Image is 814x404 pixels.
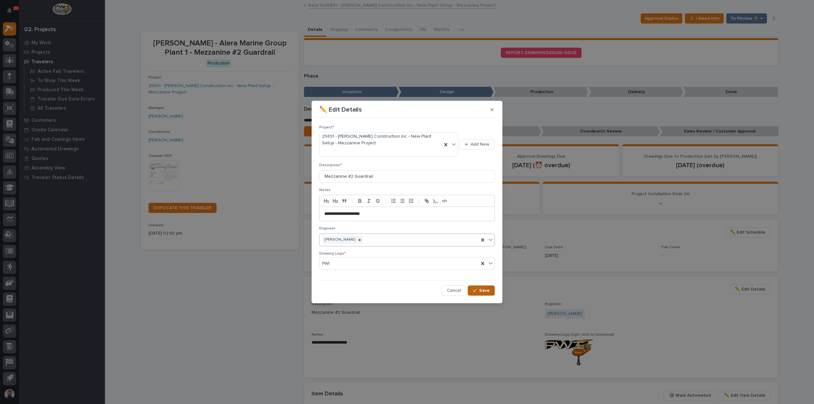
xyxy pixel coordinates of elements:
span: PWI [322,260,329,267]
button: Add New [459,140,495,150]
span: Save [479,288,490,293]
p: ✏️ Edit Details [319,106,362,113]
span: Add New [471,141,489,147]
span: Description [319,163,342,167]
span: Notes [319,188,331,192]
button: Save [468,285,495,296]
div: [PERSON_NAME] [323,236,356,244]
span: Project [319,126,334,129]
span: Engineer [319,227,335,230]
button: Cancel [441,285,466,296]
span: 25891 - [PERSON_NAME] Construction Inc - New Plant Setup - Mezzanine Project [322,133,439,147]
span: Drawing Logo [319,252,346,256]
span: Cancel [447,288,461,293]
